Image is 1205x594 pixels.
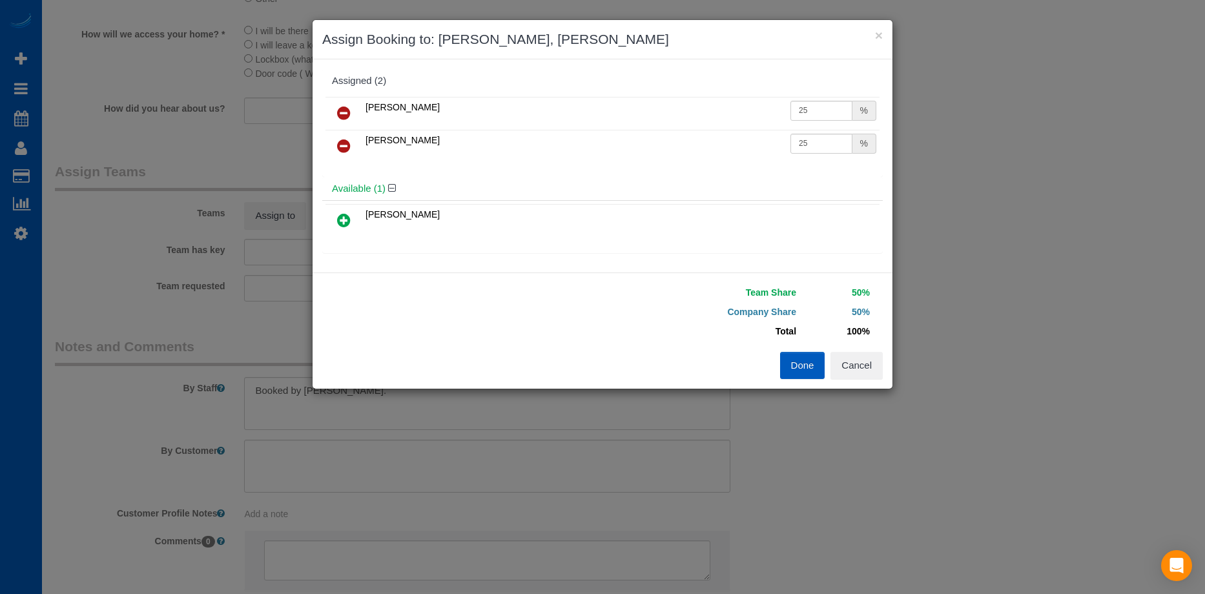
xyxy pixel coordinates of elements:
div: % [852,134,876,154]
div: % [852,101,876,121]
div: Assigned (2) [332,76,873,87]
span: [PERSON_NAME] [366,102,440,112]
div: Open Intercom Messenger [1161,550,1192,581]
button: × [875,28,883,42]
td: 100% [799,322,873,341]
td: Team Share [612,283,799,302]
h4: Available (1) [332,183,873,194]
td: 50% [799,283,873,302]
h3: Assign Booking to: [PERSON_NAME], [PERSON_NAME] [322,30,883,49]
td: Total [612,322,799,341]
td: Company Share [612,302,799,322]
span: [PERSON_NAME] [366,135,440,145]
button: Cancel [830,352,883,379]
td: 50% [799,302,873,322]
span: [PERSON_NAME] [366,209,440,220]
button: Done [780,352,825,379]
